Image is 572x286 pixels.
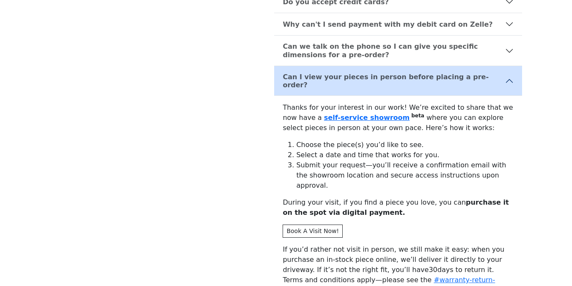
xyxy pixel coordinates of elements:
a: Book A Visit Now! [283,225,343,238]
li: Choose the piece(s) you’d like to see. [296,140,514,150]
a: self-service showroom [324,114,410,122]
p: During your visit, if you find a piece you love, you can [283,197,514,218]
button: Why can't I send payment with my debit card on Zelle? [274,13,522,35]
b: Can I view your pieces in person before placing a pre-order? [283,73,505,89]
b: purchase it on the spot via digital payment. [283,198,509,217]
button: Can we talk on the phone so I can give you specific dimensions for a pre-order? [274,36,522,65]
sup: beta [411,113,424,119]
li: Select a date and time that works for you. [296,150,514,160]
b: Can we talk on the phone so I can give you specific dimensions for a pre-order? [283,42,505,58]
li: Submit your request—you’ll receive a confirmation email with the showroom location and secure acc... [296,160,514,191]
p: Thanks for your interest in our work! We’re excited to share that we now have a where you can exp... [283,103,514,133]
b: Why can't I send payment with my debit card on Zelle? [283,20,492,28]
button: Can I view your pieces in person before placing a pre-order? [274,66,522,96]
